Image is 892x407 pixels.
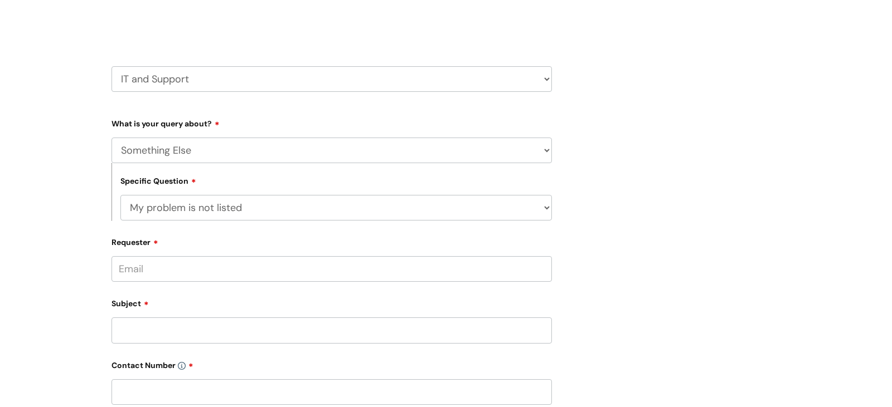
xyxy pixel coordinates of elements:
[111,9,552,30] h2: Select issue type
[111,295,552,308] label: Subject
[120,175,196,186] label: Specific Question
[111,115,552,129] label: What is your query about?
[111,234,552,247] label: Requester
[178,362,186,370] img: info-icon.svg
[111,357,552,370] label: Contact Number
[111,256,552,282] input: Email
